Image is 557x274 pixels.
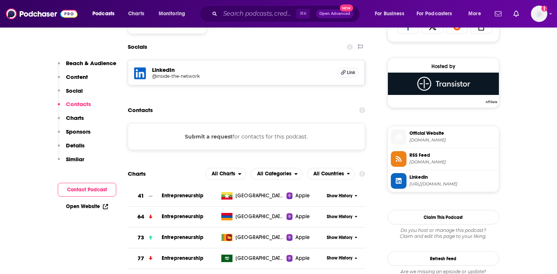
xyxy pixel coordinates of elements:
[58,73,88,87] button: Content
[154,8,195,20] button: open menu
[205,168,246,180] button: open menu
[66,101,91,108] p: Contacts
[58,114,84,128] button: Charts
[468,9,481,19] span: More
[327,193,352,199] span: Show History
[391,173,496,189] a: Linkedin[URL][DOMAIN_NAME]
[66,142,85,149] p: Details
[388,73,499,95] img: Transistor
[338,68,358,77] a: Link
[162,213,203,220] span: Entrepreneurship
[128,227,162,248] a: 73
[235,213,284,220] span: Armenia
[295,213,310,220] span: Apple
[287,192,324,200] a: Apple
[409,137,496,143] span: insidethenetwork.co
[207,5,367,22] div: Search podcasts, credits, & more...
[531,6,547,22] button: Show profile menu
[295,234,310,241] span: Apple
[492,7,504,20] a: Show notifications dropdown
[220,8,296,20] input: Search podcasts, credits, & more...
[6,7,77,21] img: Podchaser - Follow, Share and Rate Podcasts
[218,213,287,220] a: [GEOGRAPHIC_DATA]
[409,159,496,165] span: feeds.transistor.fm
[92,9,114,19] span: Podcasts
[327,235,352,241] span: Show History
[218,192,287,200] a: [GEOGRAPHIC_DATA]
[251,168,303,180] button: open menu
[409,181,496,187] span: https://www.linkedin.com/company/inside-the-network
[510,7,522,20] a: Show notifications dropdown
[391,129,496,145] a: Official Website[DOMAIN_NAME]
[463,8,490,20] button: open menu
[212,171,235,176] span: All Charts
[218,234,287,241] a: [GEOGRAPHIC_DATA]
[327,214,352,220] span: Show History
[137,213,144,221] h3: 64
[58,101,91,114] button: Contacts
[307,168,355,180] h2: Countries
[327,255,352,261] span: Show History
[295,255,310,262] span: Apple
[387,251,499,266] button: Refresh Feed
[235,234,284,241] span: Sri Lanka
[257,171,291,176] span: All Categories
[409,130,496,137] span: Official Website
[287,234,324,241] a: Apple
[484,100,499,104] span: Affiliate
[58,60,116,73] button: Reach & Audience
[387,227,499,239] div: Claim and edit this page to your liking.
[128,186,162,206] a: 41
[66,128,91,135] p: Sponsors
[324,214,360,220] button: Show History
[409,152,496,159] span: RSS Feed
[205,168,246,180] h2: Platforms
[370,8,414,20] button: open menu
[152,66,332,73] h5: LinkedIn
[324,193,360,199] button: Show History
[128,170,146,177] h2: Charts
[287,255,324,262] a: Apple
[66,87,83,94] p: Social
[128,103,153,117] h2: Contacts
[185,133,232,141] button: Submit a request
[162,192,203,199] a: Entrepreneurship
[58,142,85,156] button: Details
[409,174,496,181] span: Linkedin
[235,192,284,200] span: Myanmar
[387,227,499,233] span: Do you host or manage this podcast?
[313,171,344,176] span: All Countries
[235,255,284,262] span: Saudi Arabia
[347,70,355,76] span: Link
[218,255,287,262] a: [GEOGRAPHIC_DATA]
[128,207,162,227] a: 64
[152,73,271,79] h5: @inside-the-network
[391,151,496,167] a: RSS Feed[DOMAIN_NAME]
[324,235,360,241] button: Show History
[159,9,185,19] span: Monitoring
[162,234,203,240] a: Entrepreneurship
[58,183,116,197] button: Contact Podcast
[128,123,365,150] div: for contacts for this podcast.
[375,9,404,19] span: For Business
[251,168,303,180] h2: Categories
[66,203,108,210] a: Open Website
[417,9,452,19] span: For Podcasters
[541,6,547,12] svg: Add a profile image
[87,8,124,20] button: open menu
[340,4,353,12] span: New
[128,248,162,269] a: 77
[123,8,149,20] a: Charts
[128,40,147,54] h2: Socials
[152,73,332,79] a: @inside-the-network
[319,12,350,16] span: Open Advanced
[296,9,310,19] span: ⌘ K
[307,168,355,180] button: open menu
[316,9,354,18] button: Open AdvancedNew
[162,255,203,261] a: Entrepreneurship
[138,192,144,200] h3: 41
